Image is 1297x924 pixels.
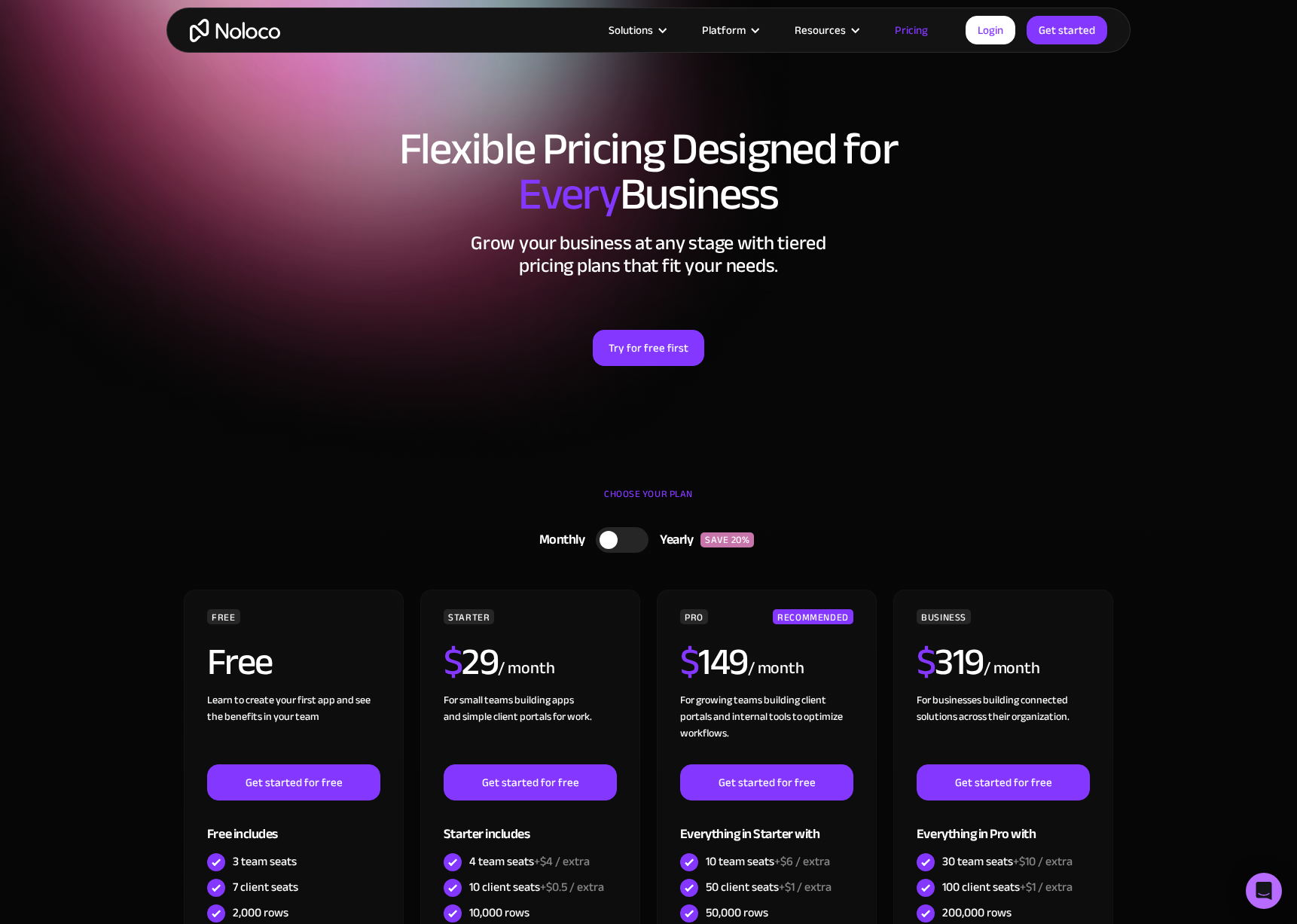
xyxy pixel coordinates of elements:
h2: Free [207,643,273,681]
div: Open Intercom Messenger [1246,873,1282,909]
span: +$4 / extra [534,850,590,873]
div: Everything in Starter with [680,800,853,849]
a: Get started [1027,16,1107,44]
div: / month [498,657,554,681]
a: Pricing [876,20,947,40]
span: Every [518,152,620,236]
span: +$1 / extra [779,876,832,898]
a: Get started for free [680,764,853,800]
div: PRO [680,609,708,624]
a: Login [966,16,1015,44]
div: 200,000 rows [942,904,1012,921]
div: Everything in Pro with [917,800,1090,849]
div: For growing teams building client portals and internal tools to optimize workflows. [680,692,853,764]
span: $ [680,627,699,697]
a: home [190,19,280,42]
div: FREE [207,609,240,624]
div: STARTER [444,609,494,624]
div: Resources [795,20,846,40]
div: Starter includes [444,800,617,849]
div: 10 client seats [469,879,604,895]
h2: 319 [917,643,984,681]
span: $ [917,627,935,697]
div: 50,000 rows [706,904,768,921]
span: +$10 / extra [1013,850,1073,873]
div: Learn to create your first app and see the benefits in your team ‍ [207,692,380,764]
div: / month [748,657,804,681]
div: RECOMMENDED [773,609,853,624]
div: 10 team seats [706,853,830,870]
span: +$0.5 / extra [540,876,604,898]
a: Get started for free [207,764,380,800]
div: SAVE 20% [700,532,754,547]
h2: 149 [680,643,748,681]
a: Try for free first [593,330,704,366]
span: $ [444,627,462,697]
div: Platform [683,20,776,40]
div: For small teams building apps and simple client portals for work. ‍ [444,692,617,764]
a: Get started for free [917,764,1090,800]
div: CHOOSE YOUR PLAN [182,483,1115,520]
div: 7 client seats [233,879,298,895]
span: +$6 / extra [774,850,830,873]
h2: Grow your business at any stage with tiered pricing plans that fit your needs. [182,232,1115,277]
div: Yearly [648,529,700,551]
div: 100 client seats [942,879,1073,895]
div: Resources [776,20,876,40]
span: +$1 / extra [1020,876,1073,898]
h1: Flexible Pricing Designed for Business [182,127,1115,217]
div: 2,000 rows [233,904,288,921]
div: For businesses building connected solutions across their organization. ‍ [917,692,1090,764]
h2: 29 [444,643,499,681]
div: / month [984,657,1040,681]
div: Free includes [207,800,380,849]
div: Monthly [520,529,597,551]
div: Solutions [609,20,653,40]
div: 50 client seats [706,879,832,895]
div: 4 team seats [469,853,590,870]
div: 10,000 rows [469,904,529,921]
div: BUSINESS [917,609,971,624]
div: Solutions [590,20,683,40]
div: Platform [702,20,746,40]
div: 3 team seats [233,853,297,870]
div: 30 team seats [942,853,1073,870]
a: Get started for free [444,764,617,800]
